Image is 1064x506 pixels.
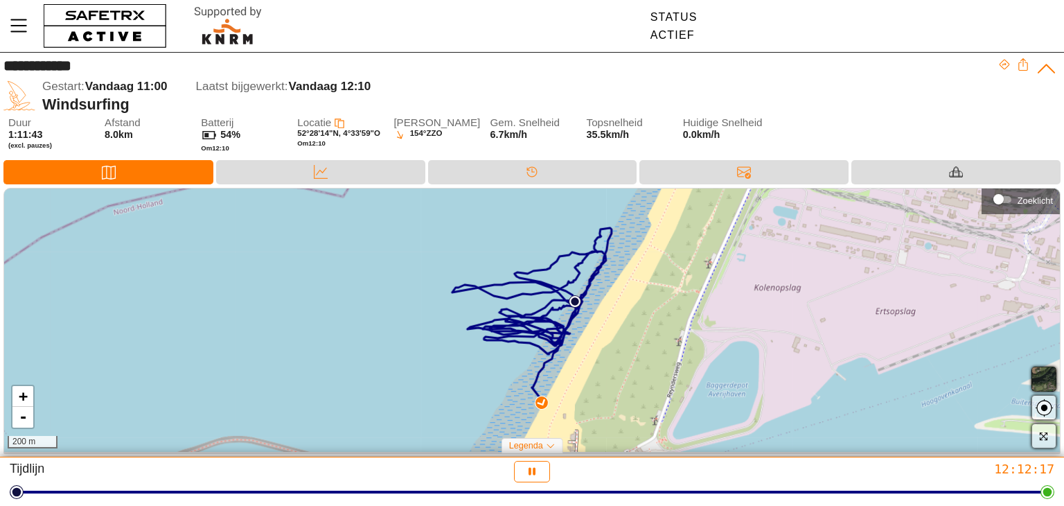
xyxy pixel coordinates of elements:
span: 0.0km/h [683,129,772,141]
div: Materiaal [851,160,1061,184]
img: Equipment_Black.svg [949,165,963,179]
span: 52°28'14"N, 4°33'59"O [297,129,380,137]
span: Duur [8,117,97,129]
div: 12:12:17 [709,461,1054,477]
img: RescueLogo.svg [178,3,278,49]
div: Tijdlijn [428,160,637,184]
span: Vandaag 12:10 [289,80,371,93]
span: Om 12:10 [201,144,229,152]
span: (excl. pauzes) [8,141,97,150]
span: Legenda [509,441,543,451]
span: Topsnelheid [587,117,675,129]
div: Berichten [639,160,849,184]
a: Zoom out [12,407,33,428]
div: Windsurfing [42,96,998,114]
span: 154° [410,129,427,141]
div: Zoeklicht [1018,195,1053,206]
div: Zoeklicht [988,189,1053,210]
div: Tijdlijn [10,461,355,482]
span: Afstand [105,117,193,129]
span: 6.7km/h [490,129,527,140]
span: Laatst bijgewerkt: [196,80,288,93]
span: 35.5km/h [587,129,630,140]
span: 54% [220,129,240,140]
span: 8.0km [105,129,133,140]
img: WIND_SURFING.svg [3,80,35,112]
span: Batterij [201,117,290,129]
span: ZZO [426,129,442,141]
span: Locatie [297,116,331,128]
span: Gestart: [42,80,85,93]
span: Om 12:10 [297,139,326,147]
div: Actief [650,29,698,42]
div: 200 m [8,436,57,448]
span: [PERSON_NAME] [393,117,482,129]
span: Vandaag 11:00 [85,80,168,93]
img: PathStart.svg [569,295,581,308]
span: Huidige Snelheid [683,117,772,129]
a: Zoom in [12,386,33,407]
div: Kaart [3,160,213,184]
div: Status [650,11,698,24]
span: Gem. Snelheid [490,117,578,129]
span: 1:11:43 [8,129,43,140]
div: Data [216,160,425,184]
img: PathDirectionCurrent.svg [535,396,549,409]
